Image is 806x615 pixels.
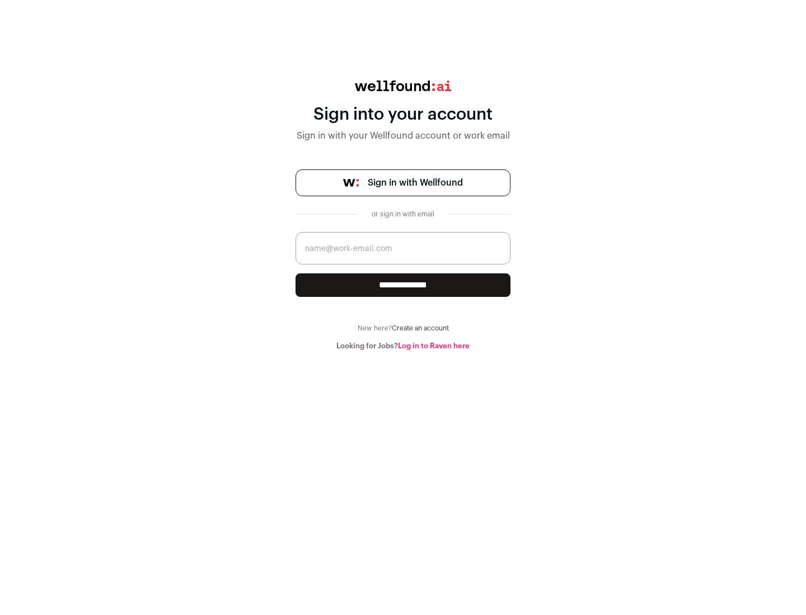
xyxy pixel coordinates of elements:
[296,129,510,143] div: Sign in with your Wellfound account or work email
[296,169,510,196] a: Sign in with Wellfound
[355,81,451,91] img: wellfound:ai
[392,325,449,332] a: Create an account
[296,232,510,264] input: name@work-email.com
[398,342,470,349] a: Log in to Raven here
[343,179,359,187] img: wellfound-symbol-flush-black-fb3c872781a75f747ccb3a119075da62bfe97bd399995f84a933054e44a575c4.png
[296,105,510,125] div: Sign into your account
[368,176,463,190] span: Sign in with Wellfound
[296,324,510,333] div: New here?
[367,210,439,219] div: or sign in with email
[296,342,510,351] div: Looking for Jobs?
